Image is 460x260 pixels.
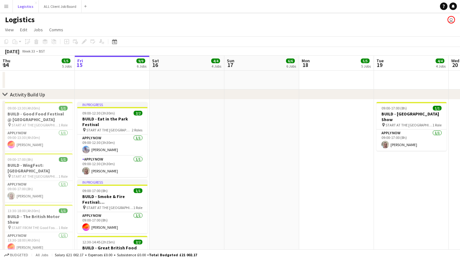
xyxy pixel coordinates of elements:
span: 20 [450,61,459,69]
div: 4 Jobs [212,64,221,69]
span: 5/5 [62,59,70,63]
div: In progress [77,180,147,185]
span: 5/5 [361,59,370,63]
span: START AT THE [GEOGRAPHIC_DATA] [12,123,59,127]
span: START AT THE [GEOGRAPHIC_DATA] [86,205,133,210]
h3: BUILD - The British Motor Show [3,214,73,225]
span: 15 [76,61,83,69]
span: Budgeted [10,253,28,257]
app-job-card: In progress09:00-17:00 (8h)1/1BUILD - Smoke & Fire Festival: [GEOGRAPHIC_DATA] START AT THE [GEOG... [77,180,147,233]
div: 6 Jobs [137,64,146,69]
span: START AT THE [GEOGRAPHIC_DATA] [386,123,432,127]
span: 1 Role [59,123,68,127]
div: BST [39,49,45,54]
span: 1 Role [133,205,142,210]
app-job-card: 09:00-13:30 (4h30m)1/1BUILD - Good Food Festival @ [GEOGRAPHIC_DATA] START AT THE [GEOGRAPHIC_DAT... [3,102,73,151]
app-user-avatar: Kristina Prokuratova [447,16,455,23]
app-job-card: In progress09:00-12:30 (3h30m)2/2BUILD - Eat in the Park Festival START AT THE [GEOGRAPHIC_DATA]2... [77,102,147,177]
span: Thu [3,58,10,64]
span: 4/4 [436,59,444,63]
app-card-role: APPLY NOW1/109:00-17:00 (8h)[PERSON_NAME] [3,181,73,202]
div: 5 Jobs [62,64,72,69]
app-card-role: APPLY NOW1/109:00-13:30 (4h30m)[PERSON_NAME] [3,130,73,151]
span: 09:00-17:00 (8h) [8,157,33,162]
button: Logistics [13,0,39,13]
span: View [5,27,14,33]
span: START AT THE [GEOGRAPHIC_DATA] [86,128,132,132]
span: Week 33 [21,49,36,54]
button: ALL Client Job Board [39,0,82,13]
span: 1 Role [59,225,68,230]
span: 1/1 [59,208,68,213]
span: 09:00-17:00 (8h) [82,188,108,193]
span: 14 [2,61,10,69]
a: Jobs [31,26,45,34]
span: Sat [152,58,159,64]
span: 19 [376,61,384,69]
span: Sun [227,58,234,64]
app-card-role: APPLY NOW1/109:00-12:30 (3h30m)[PERSON_NAME] [77,135,147,156]
a: Edit [18,26,30,34]
span: Total Budgeted £21 002.17 [149,252,197,257]
span: Comms [49,27,63,33]
a: View [3,26,16,34]
div: In progress [77,102,147,107]
span: 6/6 [286,59,295,63]
span: START AT THE [GEOGRAPHIC_DATA] [12,174,59,179]
app-card-role: APPLY NOW1/109:00-17:00 (8h)[PERSON_NAME] [77,212,147,233]
span: 1/1 [433,106,442,110]
span: 12:30-14:45 (2h15m) [82,240,115,244]
h3: BUILD - [GEOGRAPHIC_DATA] Show [376,111,447,122]
span: 1/1 [59,106,68,110]
div: 4 Jobs [436,64,446,69]
span: 09:00-17:00 (8h) [381,106,407,110]
span: 2 Roles [132,128,142,132]
app-card-role: APPLY NOW1/109:00-12:30 (3h30m)[PERSON_NAME] [77,156,147,177]
div: [DATE] [5,48,19,54]
app-job-card: 09:00-17:00 (8h)1/1BUILD - [GEOGRAPHIC_DATA] Show START AT THE [GEOGRAPHIC_DATA]1 RoleAPPLY NOW1/... [376,102,447,151]
app-job-card: 09:00-17:00 (8h)1/1BUILD - WingFest: [GEOGRAPHIC_DATA] START AT THE [GEOGRAPHIC_DATA]1 RoleAPPLY ... [3,153,73,202]
span: 2/2 [134,111,142,115]
h3: BUILD - Good Food Festival @ [GEOGRAPHIC_DATA] [3,111,73,122]
span: Tue [376,58,384,64]
span: Edit [20,27,27,33]
span: START FROM THE Good Food Festival @ [GEOGRAPHIC_DATA] [12,225,59,230]
span: Mon [302,58,310,64]
a: Comms [47,26,66,34]
span: 09:00-13:30 (4h30m) [8,106,40,110]
h3: BUILD - WingFest: [GEOGRAPHIC_DATA] [3,162,73,174]
span: 1 Role [432,123,442,127]
div: Activity Build Up [10,91,45,98]
span: 9/9 [136,59,145,63]
h1: Logistics [5,15,35,24]
app-card-role: APPLY NOW1/113:30-18:00 (4h30m)[PERSON_NAME] [3,232,73,253]
span: 2/2 [134,240,142,244]
span: 1/1 [134,188,142,193]
span: 17 [226,61,234,69]
span: 1 Role [59,174,68,179]
span: 4/4 [211,59,220,63]
span: 1/1 [59,157,68,162]
span: All jobs [34,252,49,257]
span: 16 [151,61,159,69]
app-job-card: 13:30-18:00 (4h30m)1/1BUILD - The British Motor Show START FROM THE Good Food Festival @ [GEOGRAP... [3,205,73,253]
h3: BUILD - Eat in the Park Festival [77,116,147,127]
span: Fri [77,58,83,64]
div: 5 Jobs [361,64,371,69]
div: 6 Jobs [286,64,296,69]
span: 13:30-18:00 (4h30m) [8,208,40,213]
span: Wed [451,58,459,64]
app-card-role: APPLY NOW1/109:00-17:00 (8h)[PERSON_NAME] [376,130,447,151]
h3: BUILD - Smoke & Fire Festival: [GEOGRAPHIC_DATA] [77,194,147,205]
span: 09:00-12:30 (3h30m) [82,111,115,115]
button: Budgeted [3,252,29,258]
span: Jobs [33,27,43,33]
h3: BUILD - Great British Food Festival: [GEOGRAPHIC_DATA][PERSON_NAME] [77,245,147,256]
div: Salary £21 002.17 + Expenses £0.00 + Subsistence £0.00 = [55,252,197,257]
